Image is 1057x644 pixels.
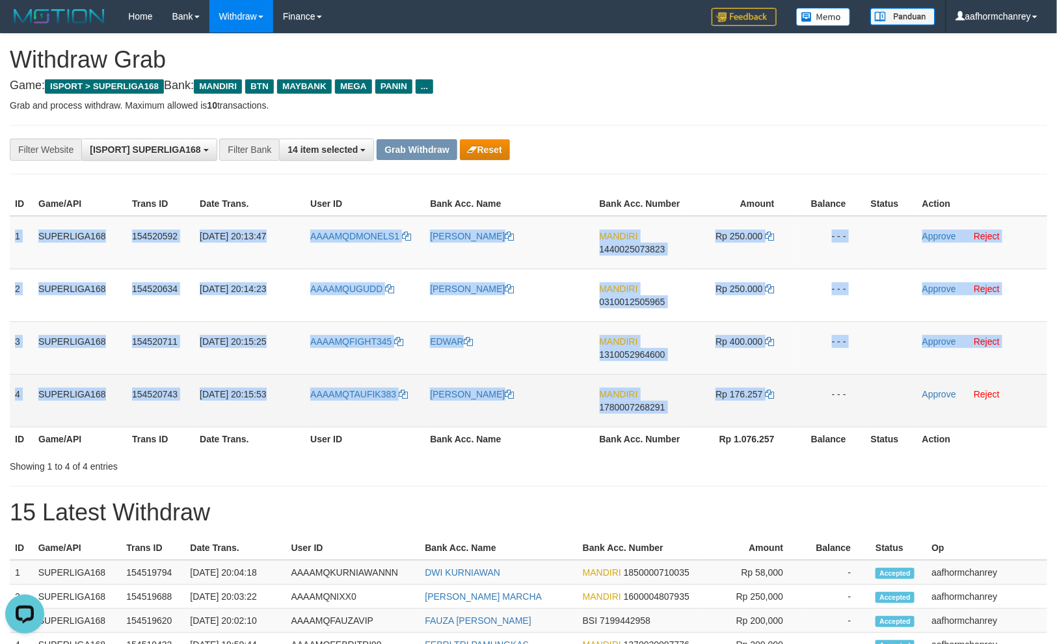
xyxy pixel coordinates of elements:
[430,284,514,294] a: [PERSON_NAME]
[702,536,803,560] th: Amount
[10,560,33,585] td: 1
[33,269,127,321] td: SUPERLIGA168
[876,568,915,579] span: Accepted
[10,374,33,427] td: 4
[430,336,473,347] a: EDWAR
[185,536,286,560] th: Date Trans.
[430,389,514,399] a: [PERSON_NAME]
[926,609,1047,633] td: aafhormchanrey
[194,192,305,216] th: Date Trans.
[870,536,926,560] th: Status
[974,284,1000,294] a: Reject
[377,139,457,160] button: Grab Withdraw
[10,7,109,26] img: MOTION_logo.png
[10,139,81,161] div: Filter Website
[876,592,915,603] span: Accepted
[922,231,956,241] a: Approve
[716,284,762,294] span: Rp 250.000
[33,374,127,427] td: SUPERLIGA168
[600,297,665,307] span: Copy 0310012505965 to clipboard
[583,615,598,626] span: BSI
[121,560,185,585] td: 154519794
[425,427,594,451] th: Bank Acc. Name
[10,99,1047,112] p: Grab and process withdraw. Maximum allowed is transactions.
[803,536,870,560] th: Balance
[310,336,403,347] a: AAAAMQFIGHT345
[926,560,1047,585] td: aafhormchanrey
[430,231,514,241] a: [PERSON_NAME]
[583,567,621,578] span: MANDIRI
[10,192,33,216] th: ID
[917,427,1047,451] th: Action
[686,192,794,216] th: Amount
[286,585,420,609] td: AAAAMQNIXX0
[600,336,638,347] span: MANDIRI
[277,79,332,94] span: MAYBANK
[876,616,915,627] span: Accepted
[33,321,127,374] td: SUPERLIGA168
[926,536,1047,560] th: Op
[794,374,866,427] td: - - -
[600,231,638,241] span: MANDIRI
[33,560,122,585] td: SUPERLIGA168
[207,100,217,111] strong: 10
[10,269,33,321] td: 2
[595,192,686,216] th: Bank Acc. Number
[132,284,178,294] span: 154520634
[974,389,1000,399] a: Reject
[10,585,33,609] td: 2
[716,231,762,241] span: Rp 250.000
[866,192,917,216] th: Status
[286,560,420,585] td: AAAAMQKURNIAWANNN
[595,427,686,451] th: Bank Acc. Number
[803,609,870,633] td: -
[310,389,396,399] span: AAAAMQTAUFIK383
[132,336,178,347] span: 154520711
[624,567,689,578] span: Copy 1850000710035 to clipboard
[194,427,305,451] th: Date Trans.
[10,79,1047,92] h4: Game: Bank:
[600,402,665,412] span: Copy 1780007268291 to clipboard
[10,536,33,560] th: ID
[185,609,286,633] td: [DATE] 20:02:10
[917,192,1047,216] th: Action
[121,585,185,609] td: 154519688
[600,284,638,294] span: MANDIRI
[200,231,266,241] span: [DATE] 20:13:47
[5,5,44,44] button: Open LiveChat chat widget
[288,144,358,155] span: 14 item selected
[286,536,420,560] th: User ID
[600,615,650,626] span: Copy 7199442958 to clipboard
[702,560,803,585] td: Rp 58,000
[121,536,185,560] th: Trans ID
[600,244,665,254] span: Copy 1440025073823 to clipboard
[375,79,412,94] span: PANIN
[310,284,382,294] span: AAAAMQUGUDD
[335,79,372,94] span: MEGA
[766,231,775,241] a: Copy 250000 to clipboard
[132,231,178,241] span: 154520592
[310,284,394,294] a: AAAAMQUGUDD
[425,591,542,602] a: [PERSON_NAME] MARCHA
[420,536,577,560] th: Bank Acc. Name
[702,609,803,633] td: Rp 200,000
[425,567,500,578] a: DWI KURNIAWAN
[45,79,164,94] span: ISPORT > SUPERLIGA168
[10,427,33,451] th: ID
[200,389,266,399] span: [DATE] 20:15:53
[305,192,425,216] th: User ID
[310,389,408,399] a: AAAAMQTAUFIK383
[716,336,762,347] span: Rp 400.000
[926,585,1047,609] td: aafhormchanrey
[286,609,420,633] td: AAAAMQFAUZAVIP
[127,192,194,216] th: Trans ID
[200,284,266,294] span: [DATE] 20:14:23
[33,427,127,451] th: Game/API
[600,349,665,360] span: Copy 1310052964600 to clipboard
[219,139,279,161] div: Filter Bank
[425,615,531,626] a: FAUZA [PERSON_NAME]
[974,336,1000,347] a: Reject
[803,585,870,609] td: -
[796,8,851,26] img: Button%20Memo.svg
[185,560,286,585] td: [DATE] 20:04:18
